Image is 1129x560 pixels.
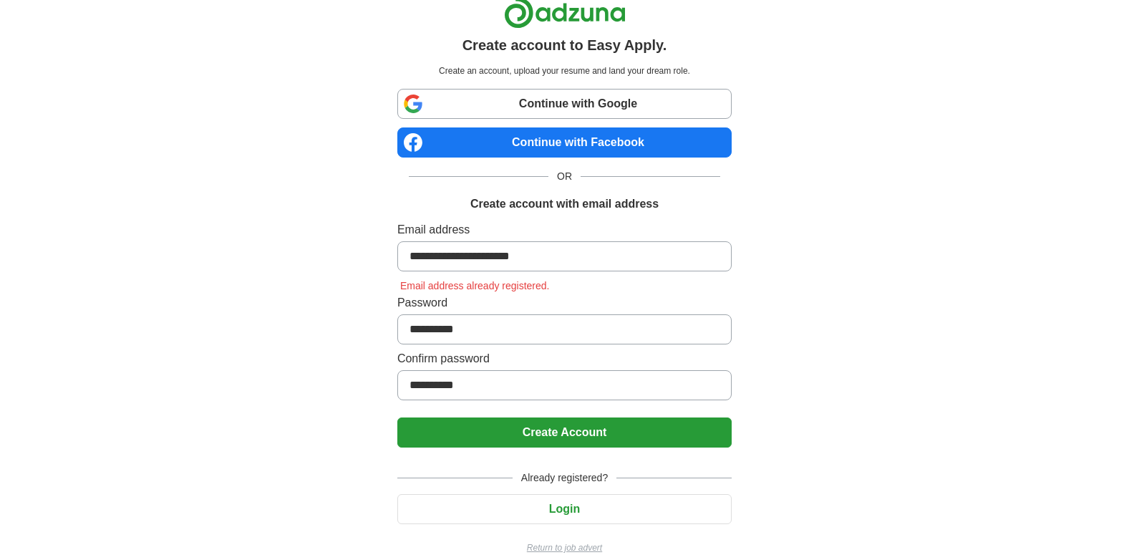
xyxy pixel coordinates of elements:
[397,350,732,367] label: Confirm password
[397,294,732,312] label: Password
[462,34,667,56] h1: Create account to Easy Apply.
[397,280,553,291] span: Email address already registered.
[397,541,732,554] a: Return to job advert
[513,470,616,486] span: Already registered?
[397,127,732,158] a: Continue with Facebook
[397,503,732,515] a: Login
[548,169,581,184] span: OR
[397,417,732,448] button: Create Account
[397,221,732,238] label: Email address
[400,64,729,77] p: Create an account, upload your resume and land your dream role.
[397,89,732,119] a: Continue with Google
[397,494,732,524] button: Login
[470,195,659,213] h1: Create account with email address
